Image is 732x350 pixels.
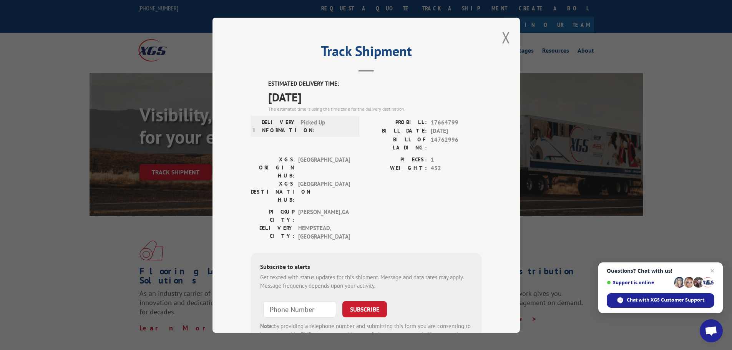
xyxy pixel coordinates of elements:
[502,27,510,48] button: Close modal
[260,322,472,348] div: by providing a telephone number and submitting this form you are consenting to be contacted by SM...
[607,293,714,308] div: Chat with XGS Customer Support
[268,88,481,105] span: [DATE]
[700,319,723,342] div: Open chat
[607,280,671,285] span: Support is online
[298,224,350,241] span: HEMPSTEAD , [GEOGRAPHIC_DATA]
[431,127,481,136] span: [DATE]
[260,273,472,290] div: Get texted with status updates for this shipment. Message and data rates may apply. Message frequ...
[366,135,427,151] label: BILL OF LADING:
[263,301,336,317] input: Phone Number
[366,127,427,136] label: BILL DATE:
[607,268,714,274] span: Questions? Chat with us!
[298,179,350,204] span: [GEOGRAPHIC_DATA]
[431,135,481,151] span: 14762996
[260,322,274,329] strong: Note:
[342,301,387,317] button: SUBSCRIBE
[366,155,427,164] label: PIECES:
[260,262,472,273] div: Subscribe to alerts
[251,46,481,60] h2: Track Shipment
[708,266,717,275] span: Close chat
[298,207,350,224] span: [PERSON_NAME] , GA
[431,118,481,127] span: 17664799
[431,155,481,164] span: 1
[300,118,352,134] span: Picked Up
[251,224,294,241] label: DELIVERY CITY:
[268,80,481,88] label: ESTIMATED DELIVERY TIME:
[366,164,427,173] label: WEIGHT:
[366,118,427,127] label: PROBILL:
[253,118,297,134] label: DELIVERY INFORMATION:
[251,155,294,179] label: XGS ORIGIN HUB:
[627,297,704,304] span: Chat with XGS Customer Support
[251,207,294,224] label: PICKUP CITY:
[268,105,481,112] div: The estimated time is using the time zone for the delivery destination.
[298,155,350,179] span: [GEOGRAPHIC_DATA]
[251,179,294,204] label: XGS DESTINATION HUB:
[431,164,481,173] span: 452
